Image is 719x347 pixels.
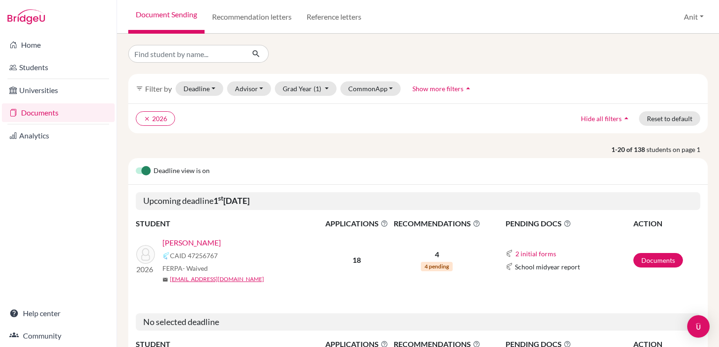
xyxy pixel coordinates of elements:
[2,58,115,77] a: Students
[639,111,700,126] button: Reset to default
[227,81,271,96] button: Advisor
[136,264,155,275] p: 2026
[136,192,700,210] h5: Upcoming deadline
[2,126,115,145] a: Analytics
[275,81,337,96] button: Grad Year(1)
[314,85,321,93] span: (1)
[2,103,115,122] a: Documents
[515,262,580,272] span: School midyear report
[2,81,115,100] a: Universities
[352,255,361,264] b: 18
[162,237,221,248] a: [PERSON_NAME]
[170,275,264,283] a: [EMAIL_ADDRESS][DOMAIN_NAME]
[573,111,639,126] button: Hide all filtersarrow_drop_up
[136,111,175,126] button: clear2026
[7,9,45,24] img: Bridge-U
[2,36,115,54] a: Home
[136,245,155,264] img: Chaudhry, Kiruba
[622,114,631,123] i: arrow_drop_up
[183,264,208,272] span: - Waived
[162,263,208,273] span: FERPA
[506,263,513,270] img: Common App logo
[680,8,708,26] button: Anit
[323,218,390,229] span: APPLICATIONS
[145,84,172,93] span: Filter by
[136,313,700,331] h5: No selected deadline
[463,84,473,93] i: arrow_drop_up
[391,249,483,260] p: 4
[687,315,710,338] div: Open Intercom Messenger
[646,145,708,154] span: students on page 1
[633,217,700,230] th: ACTION
[2,326,115,345] a: Community
[391,218,483,229] span: RECOMMENDATIONS
[218,195,223,202] sup: st
[154,166,210,177] span: Deadline view is on
[136,217,323,230] th: STUDENT
[340,81,401,96] button: CommonApp
[611,145,646,154] strong: 1-20 of 138
[421,262,453,271] span: 4 pending
[136,85,143,92] i: filter_list
[213,195,249,206] b: 1 [DATE]
[581,115,622,123] span: Hide all filters
[162,252,170,260] img: Common App logo
[515,248,557,259] button: 2 initial forms
[176,81,223,96] button: Deadline
[412,85,463,93] span: Show more filters
[633,253,683,267] a: Documents
[404,81,481,96] button: Show more filtersarrow_drop_up
[2,304,115,323] a: Help center
[506,218,632,229] span: PENDING DOCS
[506,250,513,257] img: Common App logo
[162,277,168,282] span: mail
[170,251,218,260] span: CAID 47256767
[128,45,244,63] input: Find student by name...
[144,116,150,122] i: clear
